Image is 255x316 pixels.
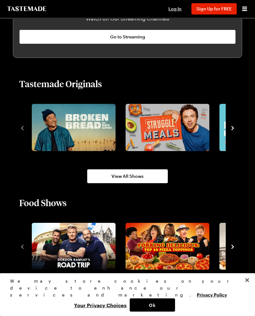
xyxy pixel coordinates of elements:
h2: Tastemade Originals [19,78,102,89]
img: Broken Bread [32,104,116,151]
button: Open menu [241,5,249,13]
div: 1 / 8 [29,102,123,153]
h2: Food Shows [19,197,67,208]
div: 2 / 10 [123,221,217,272]
button: navigate to previous item [19,124,25,131]
a: More information about your privacy, opens in a new tab [197,291,227,297]
div: 1 / 10 [29,221,123,272]
button: Close [240,273,254,287]
button: navigate to next item [229,124,236,131]
div: Privacy [10,278,240,312]
span: Go to Streaming [110,34,145,40]
img: Struggle Meals [126,104,209,151]
div: 2 / 8 [123,102,217,153]
button: Log In [162,6,188,12]
button: Ok [130,298,175,312]
span: Sign Up for FREE [196,6,232,11]
a: Go to Streaming [20,30,235,44]
a: Broken Bread [31,104,114,151]
a: Forking Delicious: Top 10 Pizza Toppings [124,223,208,270]
a: View All Shows [87,169,168,183]
button: navigate to next item [229,243,236,250]
img: Forking Delicious: Top 10 Pizza Toppings [126,223,209,270]
button: Sign Up for FREE [191,3,237,14]
img: Gordon Ramsay's Road Trip [32,223,116,270]
a: To Tastemade Home Page [6,6,47,11]
a: Struggle Meals [124,104,208,151]
div: We may store cookies on your device to enhance our services and marketing. [10,278,240,298]
a: Gordon Ramsay's Road Trip [31,223,114,270]
span: Log In [168,6,182,11]
span: View All Shows [111,173,144,179]
button: navigate to previous item [19,243,25,250]
button: Your Privacy Choices [71,298,130,312]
